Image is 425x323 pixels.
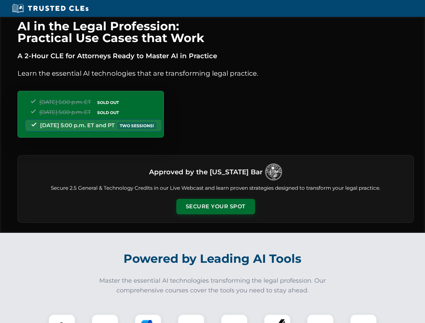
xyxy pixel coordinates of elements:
p: A 2-Hour CLE for Attorneys Ready to Master AI in Practice [17,50,414,61]
p: Secure 2.5 General & Technology Credits in our Live Webcast and learn proven strategies designed ... [26,184,405,192]
h3: Approved by the [US_STATE] Bar [149,166,262,178]
p: Learn the essential AI technologies that are transforming legal practice. [17,68,414,79]
img: Logo [265,164,282,180]
button: Secure Your Spot [176,199,255,214]
p: Master the essential AI technologies transforming the legal profession. Our comprehensive courses... [95,276,330,295]
span: SOLD OUT [95,99,121,106]
span: [DATE] 5:00 p.m. ET [39,99,91,105]
h2: Powered by Leading AI Tools [26,247,399,271]
span: [DATE] 5:00 p.m. ET [39,109,91,115]
span: SOLD OUT [95,109,121,116]
h1: AI in the Legal Profession: Practical Use Cases that Work [17,20,414,44]
img: Trusted CLEs [10,3,91,13]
